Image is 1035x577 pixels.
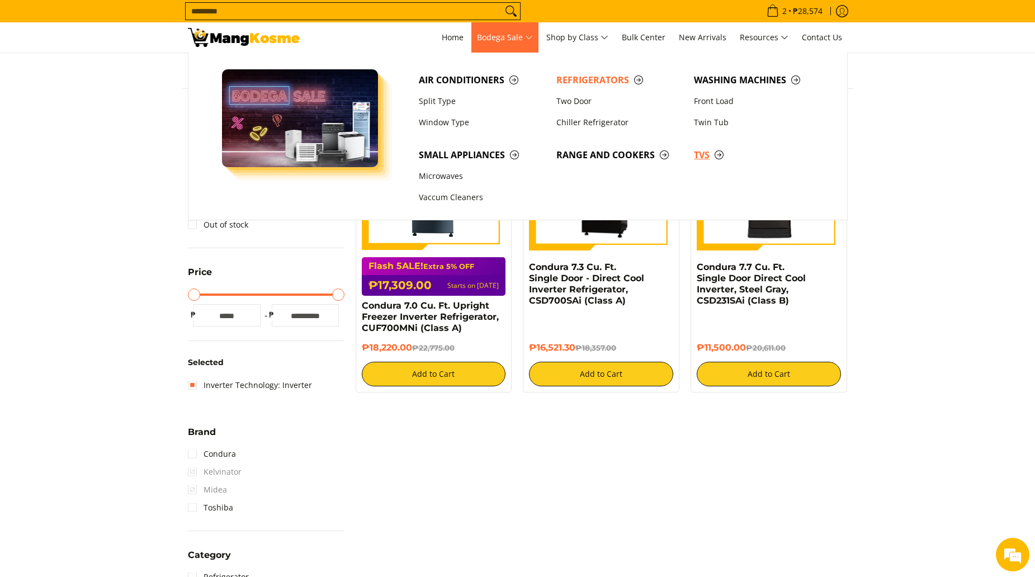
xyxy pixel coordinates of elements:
[688,69,826,91] a: Washing Machines
[546,31,608,45] span: Shop by Class
[551,91,688,112] a: Two Door
[58,63,188,77] div: Chat with us now
[688,112,826,133] a: Twin Tub
[222,69,379,167] img: Bodega Sale
[188,216,248,234] a: Out of stock
[188,428,216,437] span: Brand
[694,148,820,162] span: TVs
[616,22,671,53] a: Bulk Center
[551,69,688,91] a: Refrigerators
[541,22,614,53] a: Shop by Class
[551,144,688,165] a: Range and Cookers
[477,31,533,45] span: Bodega Sale
[436,22,469,53] a: Home
[673,22,732,53] a: New Arrivals
[529,262,644,306] a: Condura 7.3 Cu. Ft. Single Door - Direct Cool Inverter Refrigerator, CSD700SAi (Class A)
[679,32,726,42] span: New Arrivals
[419,148,545,162] span: Small Appliances
[746,343,786,352] del: ₱20,611.00
[419,73,545,87] span: Air Conditioners
[311,22,848,53] nav: Main Menu
[266,309,277,320] span: ₱
[529,342,673,353] h6: ₱16,521.30
[6,305,213,344] textarea: Type your message and hit 'Enter'
[740,31,788,45] span: Resources
[188,499,233,517] a: Toshiba
[188,428,216,445] summary: Open
[65,141,154,254] span: We're online!
[697,262,806,306] a: Condura 7.7 Cu. Ft. Single Door Direct Cool Inverter, Steel Gray, CSD231SAi (Class B)
[781,7,788,15] span: 2
[442,32,464,42] span: Home
[697,362,841,386] button: Add to Cart
[791,7,824,15] span: ₱28,574
[412,343,455,352] del: ₱22,775.00
[556,148,683,162] span: Range and Cookers
[622,32,665,42] span: Bulk Center
[551,112,688,133] a: Chiller Refrigerator
[763,5,826,17] span: •
[802,32,842,42] span: Contact Us
[413,144,551,165] a: Small Appliances
[688,91,826,112] a: Front Load
[188,551,231,568] summary: Open
[188,268,212,285] summary: Open
[188,463,242,481] span: Kelvinator
[188,309,199,320] span: ₱
[188,445,236,463] a: Condura
[734,22,794,53] a: Resources
[413,165,551,187] a: Microwaves
[529,362,673,386] button: Add to Cart
[688,144,826,165] a: TVs
[188,28,300,47] img: Bodega Sale Refrigerator l Mang Kosme: Home Appliances Warehouse Sale
[362,362,506,386] button: Add to Cart
[413,112,551,133] a: Window Type
[697,342,841,353] h6: ₱11,500.00
[188,551,231,560] span: Category
[188,358,344,368] h6: Selected
[362,300,499,333] a: Condura 7.0 Cu. Ft. Upright Freezer Inverter Refrigerator, CUF700MNi (Class A)
[188,376,312,394] a: Inverter Technology: Inverter
[556,73,683,87] span: Refrigerators
[694,73,820,87] span: Washing Machines
[362,342,506,353] h6: ₱18,220.00
[188,268,212,277] span: Price
[575,343,616,352] del: ₱18,357.00
[183,6,210,32] div: Minimize live chat window
[413,69,551,91] a: Air Conditioners
[188,481,227,499] span: Midea
[413,187,551,209] a: Vaccum Cleaners
[796,22,848,53] a: Contact Us
[502,3,520,20] button: Search
[413,91,551,112] a: Split Type
[471,22,538,53] a: Bodega Sale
